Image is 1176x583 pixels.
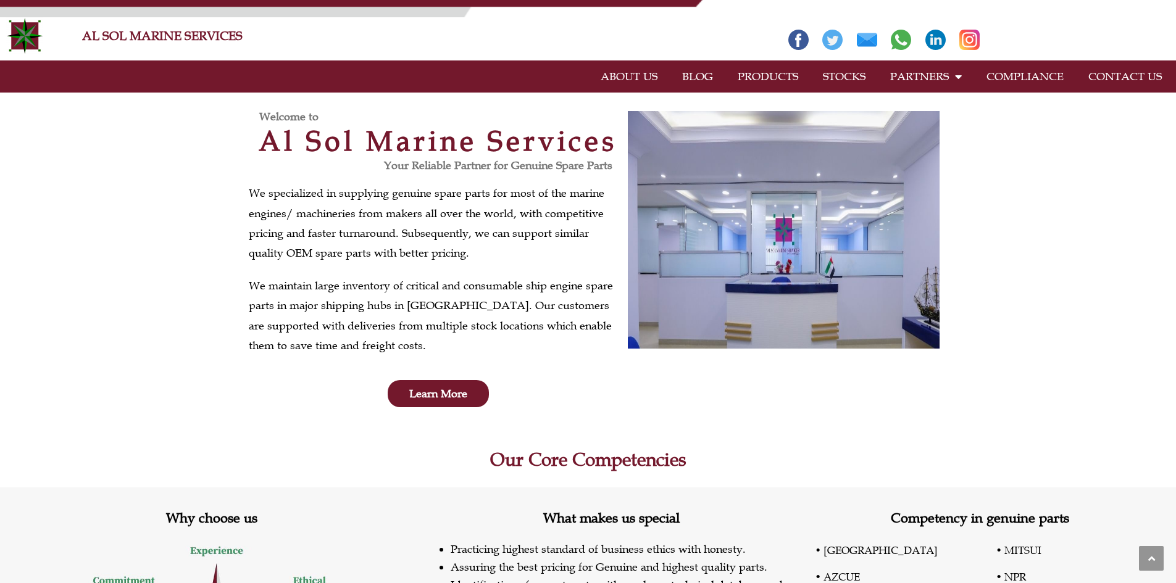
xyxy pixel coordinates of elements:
h3: Your Reliable Partner for Genuine Spare Parts [249,160,612,171]
p: We specialized in supplying genuine spare parts for most of the marine engines/ machineries from ... [249,183,622,263]
h2: Our Core Competencies [243,450,934,469]
a: CONTACT US [1076,62,1174,91]
h2: Al Sol Marine Services [249,127,628,155]
a: COMPLIANCE [974,62,1076,91]
a: BLOG [670,62,725,91]
a: Scroll to the top of the page [1139,546,1164,571]
h3: Welcome to [259,111,628,122]
a: PARTNERS [878,62,974,91]
a: PRODUCTS [725,62,811,91]
img: Alsolmarine-logo [6,17,43,54]
a: AL SOL MARINE SERVICES [82,28,243,43]
a: ABOUT US [588,62,670,91]
a: Learn More [388,380,489,407]
li: Practicing highest standard of business ethics with honesty. [451,540,799,558]
p: We maintain large inventory of critical and consumable ship engine spare parts in major shipping ... [249,276,622,356]
h2: What makes us special [423,511,799,525]
span: Learn More [409,388,467,399]
a: STOCKS [811,62,878,91]
li: Assuring the best pricing for Genuine and highest quality parts. [451,558,799,576]
h2: Competency in genuine parts [799,511,1161,525]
